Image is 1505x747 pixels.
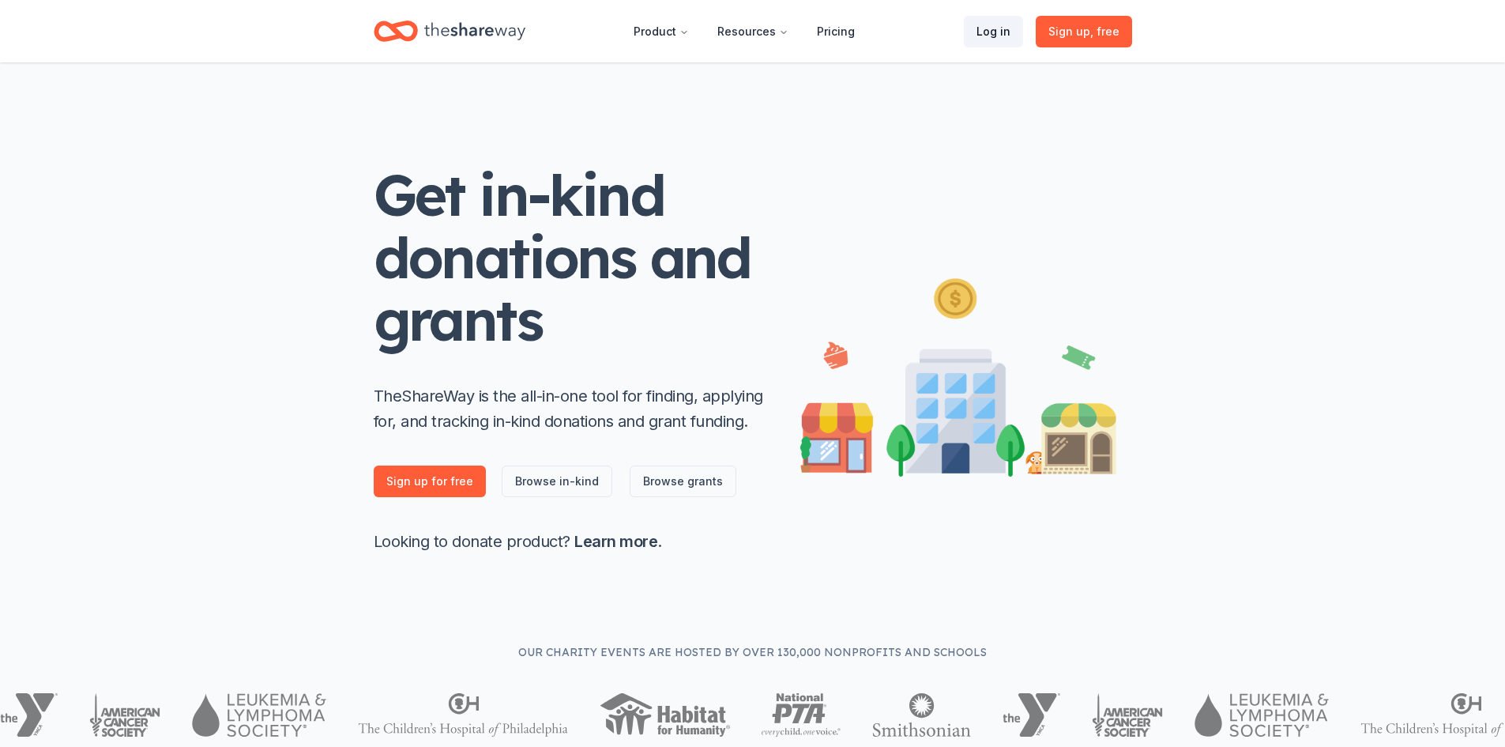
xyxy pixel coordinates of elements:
[502,466,612,497] a: Browse in-kind
[374,164,769,352] h1: Get in-kind donations and grants
[762,693,841,737] img: National PTA
[872,693,971,737] img: Smithsonian
[1090,25,1119,38] span: , free
[621,13,867,50] nav: Main
[705,16,801,47] button: Resources
[804,16,867,47] a: Pricing
[1195,693,1328,737] img: Leukemia & Lymphoma Society
[374,466,486,497] a: Sign up for free
[1003,693,1060,737] img: YMCA
[621,16,702,47] button: Product
[630,466,736,497] a: Browse grants
[1048,22,1119,41] span: Sign up
[1092,693,1164,737] img: American Cancer Society
[358,693,568,737] img: The Children's Hospital of Philadelphia
[374,383,769,434] p: TheShareWay is the all-in-one tool for finding, applying for, and tracking in-kind donations and ...
[192,693,325,737] img: Leukemia & Lymphoma Society
[800,272,1116,477] img: Illustration for landing page
[374,13,525,50] a: Home
[600,693,730,737] img: Habitat for Humanity
[89,693,161,737] img: American Cancer Society
[374,529,769,554] p: Looking to donate product? .
[1036,16,1132,47] a: Sign up, free
[574,532,657,551] a: Learn more
[964,16,1023,47] a: Log in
